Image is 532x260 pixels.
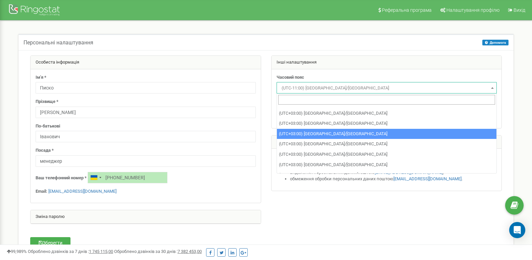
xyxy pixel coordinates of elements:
label: Посада * [36,147,54,154]
span: Оброблено дзвінків за 7 днів : [28,249,113,254]
u: 1 745 115,00 [89,249,113,254]
span: 99,989% [7,249,27,254]
li: обмеження обробки персональних даних поштою . [290,176,497,182]
li: (UTC+03:00) [GEOGRAPHIC_DATA]/[GEOGRAPHIC_DATA] [277,108,496,119]
div: Open Intercom Messenger [509,222,525,238]
a: [EMAIL_ADDRESS][DOMAIN_NAME] [48,189,116,194]
li: (UTC+03:00) [GEOGRAPHIC_DATA]/[GEOGRAPHIC_DATA] [277,129,496,139]
span: Оброблено дзвінків за 30 днів : [114,249,202,254]
label: Ім'я * [36,74,46,81]
h5: Персональні налаштування [23,40,93,46]
span: Вихід [514,7,525,13]
input: Посада [36,155,256,167]
input: +1-800-555-55-55 [88,172,167,183]
input: По-батькові [36,131,256,142]
u: 7 382 453,00 [178,249,202,254]
li: (UTC+03:00) [GEOGRAPHIC_DATA]/[GEOGRAPHIC_DATA] [277,149,496,160]
li: (UTC+03:00) [GEOGRAPHIC_DATA]/[GEOGRAPHIC_DATA] [277,160,496,170]
strong: Email: [36,189,47,194]
span: Налаштування профілю [446,7,499,13]
label: По-батькові [36,123,60,129]
div: Особиста інформація [31,56,261,69]
div: Інформація про конфіденційність данних [272,136,502,149]
a: [EMAIL_ADDRESS][DOMAIN_NAME] [393,176,462,181]
button: Допомога [482,40,509,45]
div: Telephone country code [88,172,103,183]
li: (UTC+03:00) [GEOGRAPHIC_DATA]/[GEOGRAPHIC_DATA] [277,139,496,149]
span: Реферальна програма [382,7,432,13]
div: Інші налаштування [272,56,502,69]
input: Ім'я [36,82,256,94]
li: (UTC+03:00) Indian/[GEOGRAPHIC_DATA] [277,170,496,180]
label: Часовий пояс [277,74,304,81]
div: Зміна паролю [31,210,261,224]
input: Прізвище [36,107,256,118]
li: (UTC+03:00) [GEOGRAPHIC_DATA]/[GEOGRAPHIC_DATA] [277,118,496,129]
span: (UTC-11:00) Pacific/Midway [277,82,497,94]
label: Ваш телефонний номер * [36,175,87,181]
label: Прізвище * [36,99,58,105]
span: (UTC-11:00) Pacific/Midway [279,83,494,93]
button: Зберегти [30,237,70,249]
